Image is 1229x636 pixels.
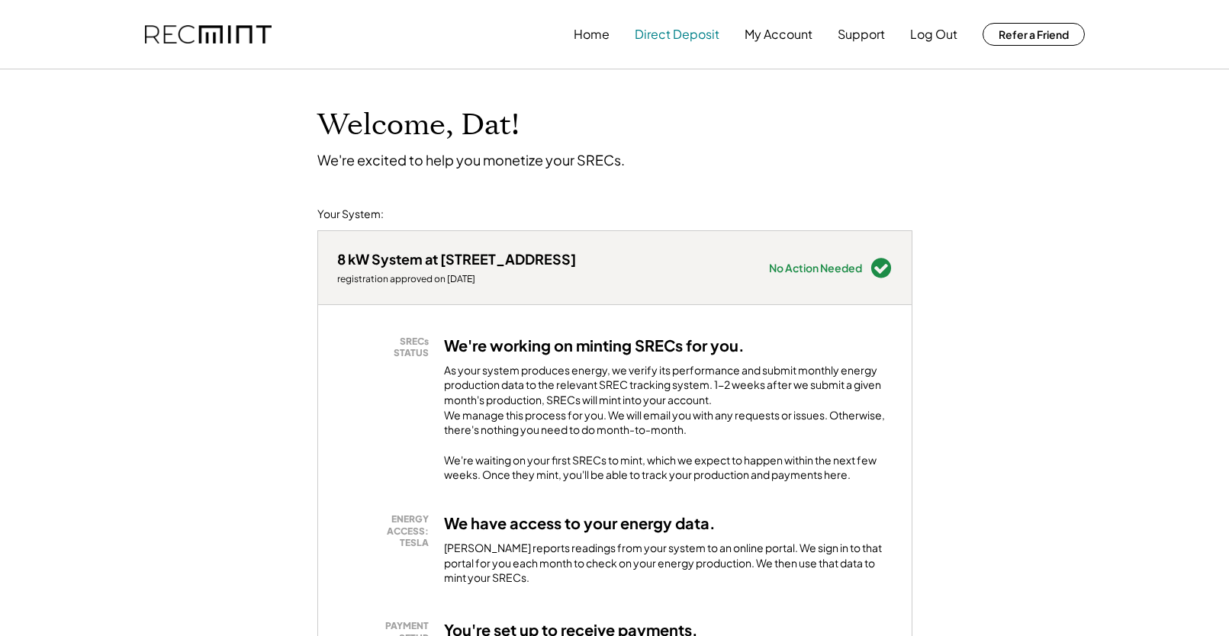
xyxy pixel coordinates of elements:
div: ENERGY ACCESS: TESLA [345,513,429,549]
h3: We have access to your energy data. [444,513,716,533]
h1: Welcome, Dat! [317,108,520,143]
h3: We're working on minting SRECs for you. [444,336,745,355]
div: SRECs STATUS [345,336,429,359]
div: No Action Needed [769,262,862,273]
div: Your System: [317,207,384,222]
div: As your system produces energy, we verify its performance and submit monthly energy production da... [444,363,893,445]
button: Support [838,19,885,50]
img: recmint-logotype%403x.png [145,25,272,44]
button: Direct Deposit [635,19,719,50]
div: registration approved on [DATE] [337,273,576,285]
button: Home [574,19,610,50]
div: We're waiting on your first SRECs to mint, which we expect to happen within the next few weeks. O... [444,453,893,483]
button: Log Out [910,19,957,50]
div: 8 kW System at [STREET_ADDRESS] [337,250,576,268]
div: [PERSON_NAME] reports readings from your system to an online portal. We sign in to that portal fo... [444,541,893,586]
div: We're excited to help you monetize your SRECs. [317,151,625,169]
button: Refer a Friend [983,23,1085,46]
button: My Account [745,19,812,50]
